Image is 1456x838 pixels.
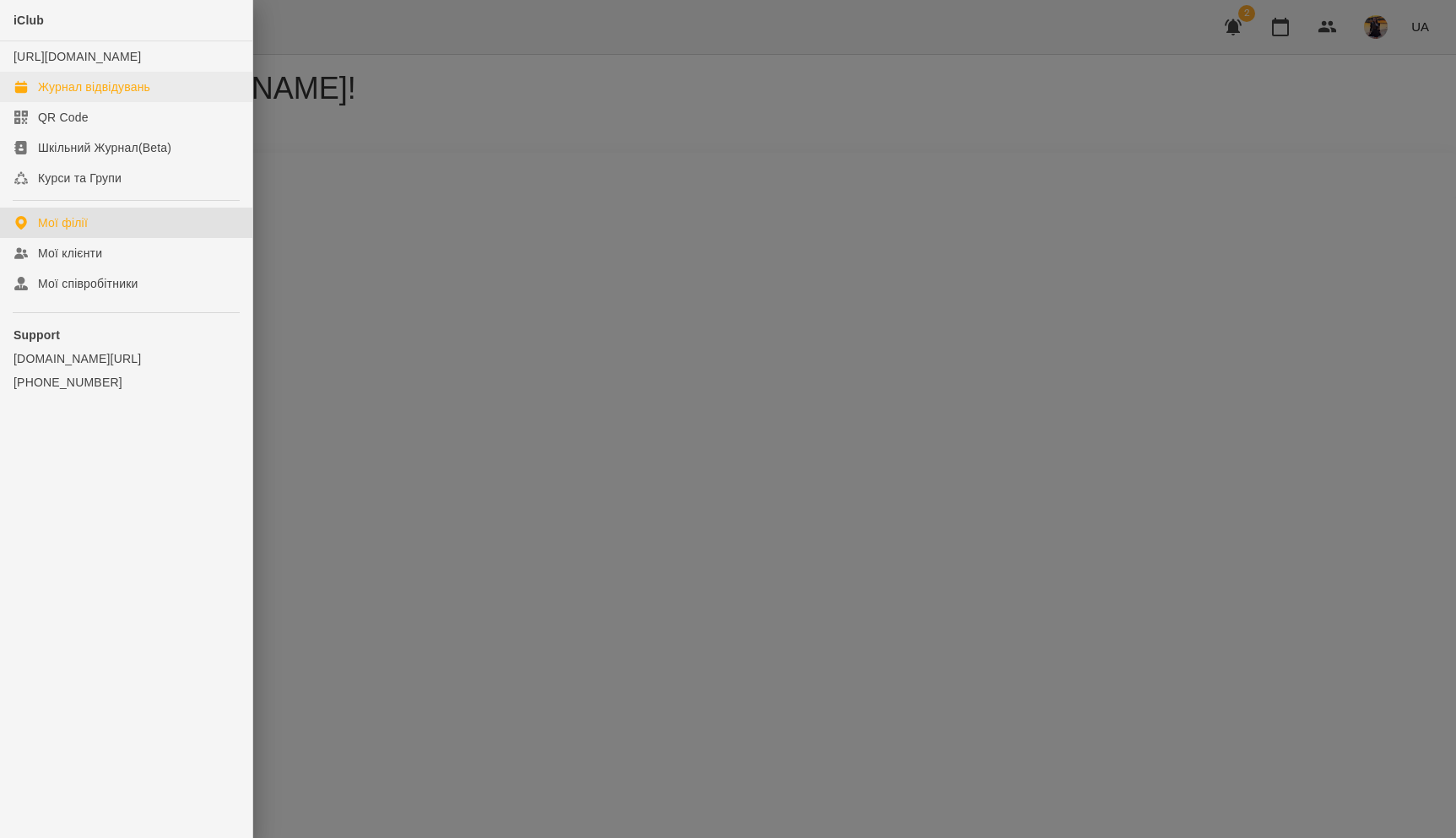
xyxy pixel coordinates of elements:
[14,327,239,343] p: Support
[14,50,141,63] a: [URL][DOMAIN_NAME]
[38,139,171,156] div: Шкільний Журнал(Beta)
[38,275,138,292] div: Мої співробітники
[38,78,150,95] div: Журнал відвідувань
[38,170,122,187] div: Курси та Групи
[38,214,88,231] div: Мої філії
[14,350,239,367] a: [DOMAIN_NAME][URL]
[14,14,44,27] span: iClub
[14,374,239,391] a: [PHONE_NUMBER]
[38,245,102,262] div: Мої клієнти
[38,109,89,126] div: QR Code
